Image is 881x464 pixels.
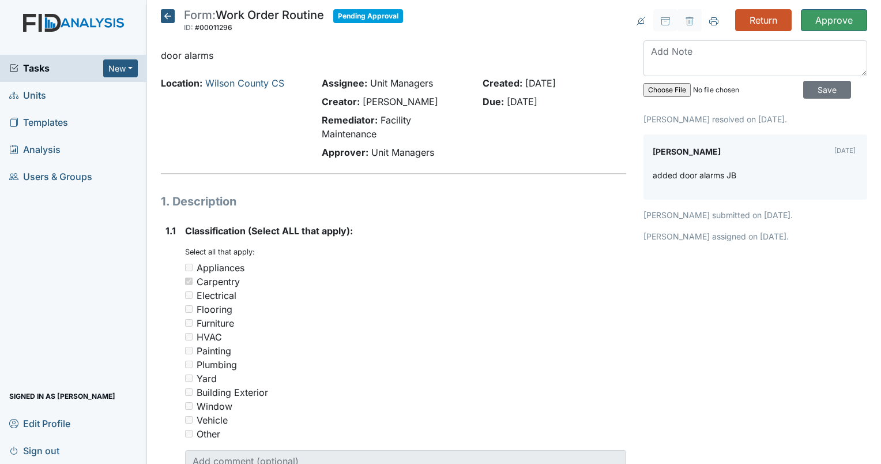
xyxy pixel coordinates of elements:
[185,225,353,237] span: Classification (Select ALL that apply):
[185,319,193,327] input: Furniture
[371,147,434,158] span: Unit Managers
[197,330,222,344] div: HVAC
[185,361,193,368] input: Plumbing
[197,399,232,413] div: Window
[161,48,626,62] p: door alarms
[184,23,193,32] span: ID:
[185,248,255,256] small: Select all that apply:
[834,147,856,155] small: [DATE]
[165,224,176,238] label: 1.1
[9,61,103,75] a: Tasks
[185,264,193,271] input: Appliances
[185,278,193,285] input: Carpentry
[197,372,217,386] div: Yard
[9,414,70,432] span: Edit Profile
[103,59,138,77] button: New
[9,141,61,159] span: Analysis
[322,147,368,158] strong: Approver:
[185,388,193,396] input: Building Exterior
[185,305,193,313] input: Flooring
[184,8,216,22] span: Form:
[197,316,234,330] div: Furniture
[197,413,228,427] div: Vehicle
[525,77,556,89] span: [DATE]
[801,9,867,31] input: Approve
[185,416,193,424] input: Vehicle
[185,430,193,437] input: Other
[735,9,792,31] input: Return
[507,96,537,107] span: [DATE]
[184,9,324,35] div: Work Order Routine
[185,347,193,354] input: Painting
[197,386,268,399] div: Building Exterior
[9,441,59,459] span: Sign out
[483,77,522,89] strong: Created:
[653,169,736,181] p: added door alarms JB
[643,209,867,221] p: [PERSON_NAME] submitted on [DATE].
[9,168,92,186] span: Users & Groups
[370,77,433,89] span: Unit Managers
[322,96,360,107] strong: Creator:
[483,96,504,107] strong: Due:
[185,402,193,410] input: Window
[643,230,867,242] p: [PERSON_NAME] assigned on [DATE].
[197,275,240,289] div: Carpentry
[185,333,193,340] input: HVAC
[161,77,202,89] strong: Location:
[803,81,851,99] input: Save
[185,291,193,299] input: Electrical
[195,23,232,32] span: #00011296
[9,114,68,132] span: Templates
[197,358,237,372] div: Plumbing
[197,427,220,441] div: Other
[363,96,438,107] span: [PERSON_NAME]
[653,144,721,160] label: [PERSON_NAME]
[9,387,115,405] span: Signed in as [PERSON_NAME]
[161,193,626,210] h1: 1. Description
[322,114,378,126] strong: Remediator:
[197,289,236,302] div: Electrical
[643,113,867,125] p: [PERSON_NAME] resolved on [DATE].
[197,302,232,316] div: Flooring
[322,77,367,89] strong: Assignee:
[333,9,403,23] span: Pending Approval
[197,261,244,275] div: Appliances
[9,87,46,104] span: Units
[197,344,231,358] div: Painting
[185,375,193,382] input: Yard
[205,77,284,89] a: Wilson County CS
